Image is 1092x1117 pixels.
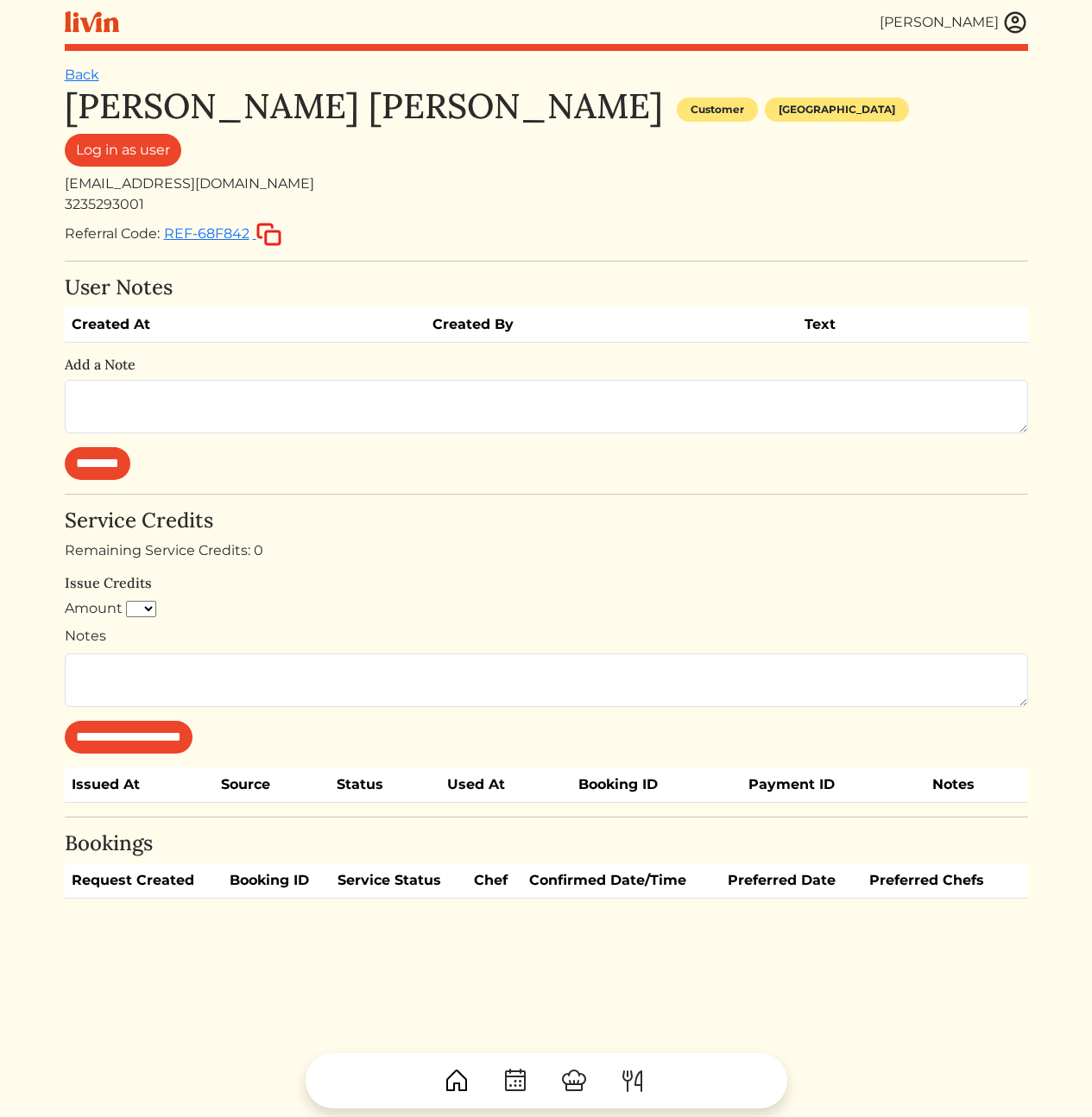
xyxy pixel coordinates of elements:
th: Text [798,307,974,343]
div: Customer [677,98,758,122]
div: [EMAIL_ADDRESS][DOMAIN_NAME] [65,174,1028,194]
div: Remaining Service Credits: 0 [65,540,1028,561]
img: user_account-e6e16d2ec92f44fc35f99ef0dc9cddf60790bfa021a6ecb1c896eb5d2907b31c.svg [1002,9,1028,35]
th: Issued At [65,767,215,803]
th: Request Created [65,863,223,899]
span: REF-68F842 [164,225,249,242]
h6: Add a Note [65,357,1028,373]
img: ForkKnife-55491504ffdb50bab0c1e09e7649658475375261d09fd45db06cec23bce548bf.svg [619,1067,647,1095]
img: House-9bf13187bcbb5817f509fe5e7408150f90897510c4275e13d0d5fca38e0b5951.svg [443,1067,470,1095]
div: 3235293001 [65,194,1028,215]
th: Booking ID [571,767,742,803]
label: Notes [65,626,106,647]
h6: Issue Credits [65,575,1028,591]
th: Preferred Date [721,863,862,899]
th: Source [214,767,330,803]
th: Booking ID [223,863,331,899]
th: Used At [440,767,571,803]
h4: User Notes [65,275,1028,300]
th: Status [330,767,440,803]
th: Chef [467,863,522,899]
th: Created At [65,307,426,343]
a: Log in as user [65,134,181,167]
div: [PERSON_NAME] [880,12,999,33]
div: [GEOGRAPHIC_DATA] [765,98,909,122]
th: Service Status [331,863,467,899]
label: Amount [65,598,123,619]
th: Preferred Chefs [862,863,1012,899]
button: REF-68F842 [163,222,282,247]
span: Referral Code: [65,225,160,242]
th: Notes [925,767,1028,803]
a: Back [65,66,99,83]
img: CalendarDots-5bcf9d9080389f2a281d69619e1c85352834be518fbc73d9501aef674afc0d57.svg [502,1067,529,1095]
th: Created By [426,307,798,343]
th: Payment ID [742,767,925,803]
img: ChefHat-a374fb509e4f37eb0702ca99f5f64f3b6956810f32a249b33092029f8484b388.svg [560,1067,588,1095]
th: Confirmed Date/Time [522,863,721,899]
h1: [PERSON_NAME] [PERSON_NAME] [65,85,663,127]
h4: Service Credits [65,508,1028,533]
img: livin-logo-a0d97d1a881af30f6274990eb6222085a2533c92bbd1e4f22c21b4f0d0e3210c.svg [65,11,119,33]
h4: Bookings [65,831,1028,856]
img: copy-c88c4d5ff2289bbd861d3078f624592c1430c12286b036973db34a3c10e19d95.svg [256,223,281,246]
